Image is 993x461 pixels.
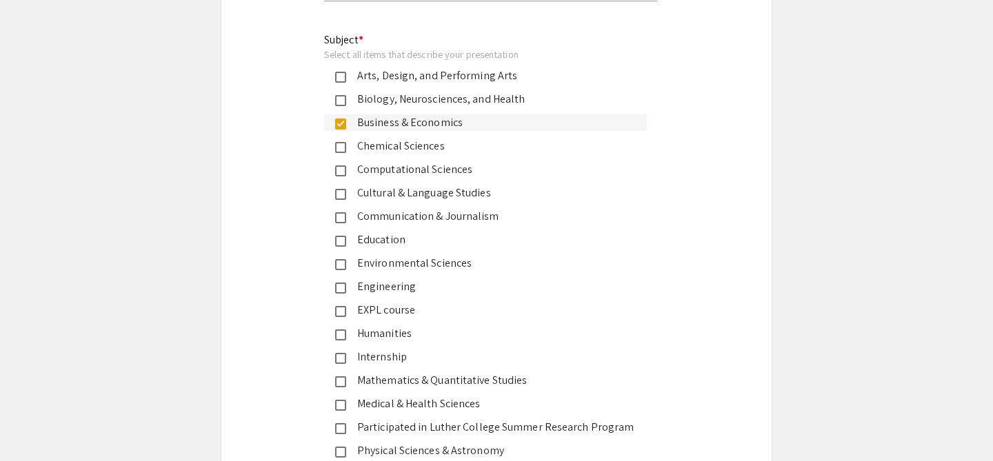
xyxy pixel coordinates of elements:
[346,419,636,436] div: Participated in Luther College Summer Research Program
[324,32,363,47] mat-label: Subject
[346,232,636,248] div: Education
[346,255,636,272] div: Environmental Sciences
[324,48,647,61] div: Select all items that describe your presentation
[346,68,636,84] div: Arts, Design, and Performing Arts
[346,372,636,389] div: Mathematics & Quantitative Studies
[10,399,59,451] iframe: Chat
[346,185,636,201] div: Cultural & Language Studies
[346,442,636,459] div: Physical Sciences & Astronomy
[346,278,636,295] div: Engineering
[346,396,636,412] div: Medical & Health Sciences
[346,349,636,365] div: Internship
[346,325,636,342] div: Humanities
[346,161,636,178] div: Computational Sciences
[346,91,636,107] div: Biology, Neurosciences, and Health
[346,302,636,318] div: EXPL course
[346,114,636,131] div: Business & Economics
[346,208,636,225] div: Communication & Journalism
[346,138,636,154] div: Chemical Sciences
